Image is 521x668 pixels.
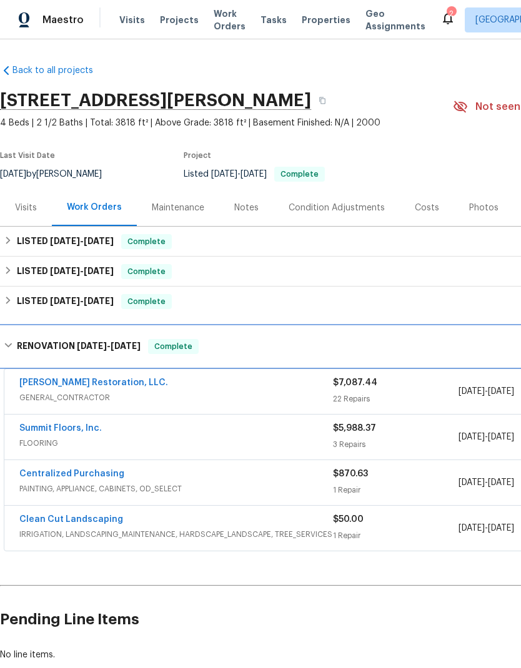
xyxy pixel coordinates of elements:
button: Copy Address [311,89,334,112]
div: 3 Repairs [333,438,459,451]
span: Complete [275,170,324,178]
span: [DATE] [77,341,107,350]
span: [DATE] [488,478,514,487]
span: - [459,522,514,534]
span: Project [184,152,211,159]
span: - [50,267,114,275]
span: Complete [122,265,171,278]
a: Summit Floors, Inc. [19,424,102,433]
span: [DATE] [50,297,80,305]
span: Listed [184,170,325,179]
span: Projects [160,14,199,26]
span: [DATE] [84,237,114,245]
span: [DATE] [488,524,514,533]
span: Complete [122,235,171,248]
span: IRRIGATION, LANDSCAPING_MAINTENANCE, HARDSCAPE_LANDSCAPE, TREE_SERVICES [19,528,333,541]
span: [DATE] [211,170,237,179]
div: Visits [15,202,37,214]
span: [DATE] [459,524,485,533]
span: $5,988.37 [333,424,376,433]
span: Visits [119,14,145,26]
span: [DATE] [459,387,485,396]
span: - [459,385,514,398]
span: GENERAL_CONTRACTOR [19,391,333,404]
span: [DATE] [84,267,114,275]
span: - [50,237,114,245]
div: Condition Adjustments [289,202,385,214]
span: Work Orders [214,7,246,32]
a: Clean Cut Landscaping [19,515,123,524]
span: PAINTING, APPLIANCE, CABINETS, OD_SELECT [19,483,333,495]
h6: LISTED [17,264,114,279]
h6: RENOVATION [17,339,141,354]
h6: LISTED [17,294,114,309]
span: [DATE] [50,237,80,245]
h6: LISTED [17,234,114,249]
span: - [459,431,514,443]
span: Properties [302,14,350,26]
span: [DATE] [241,170,267,179]
div: 22 Repairs [333,393,459,405]
span: Tasks [260,16,287,24]
a: Centralized Purchasing [19,469,124,478]
span: - [211,170,267,179]
div: Notes [234,202,259,214]
span: [DATE] [111,341,141,350]
span: - [77,341,141,350]
span: [DATE] [459,433,485,441]
div: 1 Repair [333,529,459,542]
span: - [459,476,514,489]
span: Complete [122,295,171,308]
span: - [50,297,114,305]
span: $7,087.44 [333,378,377,387]
span: $50.00 [333,515,364,524]
span: [DATE] [488,387,514,396]
div: Maintenance [152,202,204,214]
span: [DATE] [84,297,114,305]
div: Work Orders [67,201,122,214]
div: Photos [469,202,499,214]
a: [PERSON_NAME] Restoration, LLC. [19,378,168,387]
span: [DATE] [50,267,80,275]
span: Geo Assignments [365,7,425,32]
span: [DATE] [459,478,485,487]
span: [DATE] [488,433,514,441]
div: 2 [447,7,455,20]
span: $870.63 [333,469,368,478]
div: 1 Repair [333,484,459,496]
div: Costs [415,202,439,214]
span: Maestro [42,14,84,26]
span: FLOORING [19,437,333,449]
span: Complete [149,340,197,353]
